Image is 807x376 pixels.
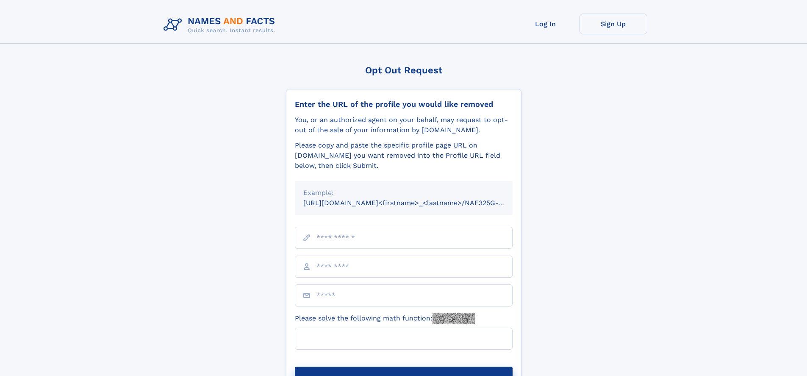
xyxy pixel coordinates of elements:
[295,100,513,109] div: Enter the URL of the profile you would like removed
[303,188,504,198] div: Example:
[286,65,521,75] div: Opt Out Request
[512,14,580,34] a: Log In
[160,14,282,36] img: Logo Names and Facts
[295,140,513,171] div: Please copy and paste the specific profile page URL on [DOMAIN_NAME] you want removed into the Pr...
[295,313,475,324] label: Please solve the following math function:
[295,115,513,135] div: You, or an authorized agent on your behalf, may request to opt-out of the sale of your informatio...
[303,199,529,207] small: [URL][DOMAIN_NAME]<firstname>_<lastname>/NAF325G-xxxxxxxx
[580,14,647,34] a: Sign Up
